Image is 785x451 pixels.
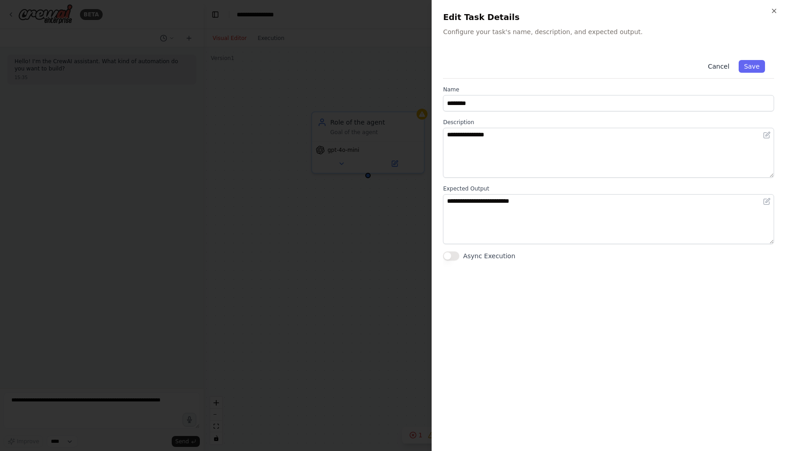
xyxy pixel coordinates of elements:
[443,11,774,24] h2: Edit Task Details
[739,60,765,73] button: Save
[443,27,774,36] p: Configure your task's name, description, and expected output.
[463,251,515,261] label: Async Execution
[443,86,774,93] label: Name
[702,60,735,73] button: Cancel
[761,130,772,140] button: Open in editor
[443,119,774,126] label: Description
[443,185,774,192] label: Expected Output
[761,196,772,207] button: Open in editor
